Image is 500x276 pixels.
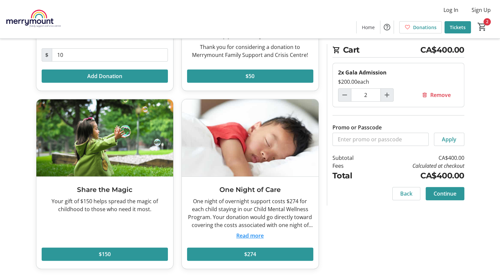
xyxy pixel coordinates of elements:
[370,170,464,182] td: CA$400.00
[472,6,491,14] span: Sign Up
[351,88,381,102] input: Gala Admission Quantity
[381,89,393,101] button: Increment by one
[476,21,488,33] button: Cart
[413,24,437,31] span: Donations
[187,197,313,229] div: One night of overnight support costs $274 for each child staying in our Child Mental Wellness Pro...
[36,99,173,176] img: Share the Magic
[434,133,464,146] button: Apply
[42,69,168,83] button: Add Donation
[236,232,264,240] button: Read more
[370,154,464,162] td: CA$400.00
[244,250,256,258] span: $274
[187,69,313,83] button: $50
[438,5,464,15] button: Log In
[182,99,319,176] img: One Night of Care
[187,248,313,261] button: $274
[332,44,464,58] h2: Cart
[187,43,313,59] div: Thank you for considering a donation to Merrymount Family Support and Crisis Centre!
[332,123,382,131] label: Promo or Passcode
[332,162,371,170] td: Fees
[4,3,63,36] img: Merrymount Family Support and Crisis Centre's Logo
[187,185,313,195] h3: One Night of Care
[370,162,464,170] td: Calculated at checkout
[443,6,458,14] span: Log In
[466,5,496,15] button: Sign Up
[42,197,168,213] div: Your gift of $150 helps spread the magic of childhood to those who need it most.
[400,190,412,198] span: Back
[357,21,380,33] a: Home
[420,44,464,56] span: CA$400.00
[42,48,52,62] span: $
[42,248,168,261] button: $150
[338,69,459,76] div: 2x Gala Admission
[338,89,351,101] button: Decrement by one
[380,21,394,34] button: Help
[430,91,451,99] span: Remove
[246,72,254,80] span: $50
[444,21,471,33] a: Tickets
[42,185,168,195] h3: Share the Magic
[52,48,168,62] input: Donation Amount
[332,170,371,182] td: Total
[332,133,429,146] input: Enter promo or passcode
[332,154,371,162] td: Subtotal
[450,24,466,31] span: Tickets
[87,72,122,80] span: Add Donation
[434,190,456,198] span: Continue
[392,187,420,200] button: Back
[338,78,459,86] div: $200.00 each
[414,88,459,102] button: Remove
[399,21,442,33] a: Donations
[426,187,464,200] button: Continue
[362,24,375,31] span: Home
[99,250,111,258] span: $150
[442,135,456,143] span: Apply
